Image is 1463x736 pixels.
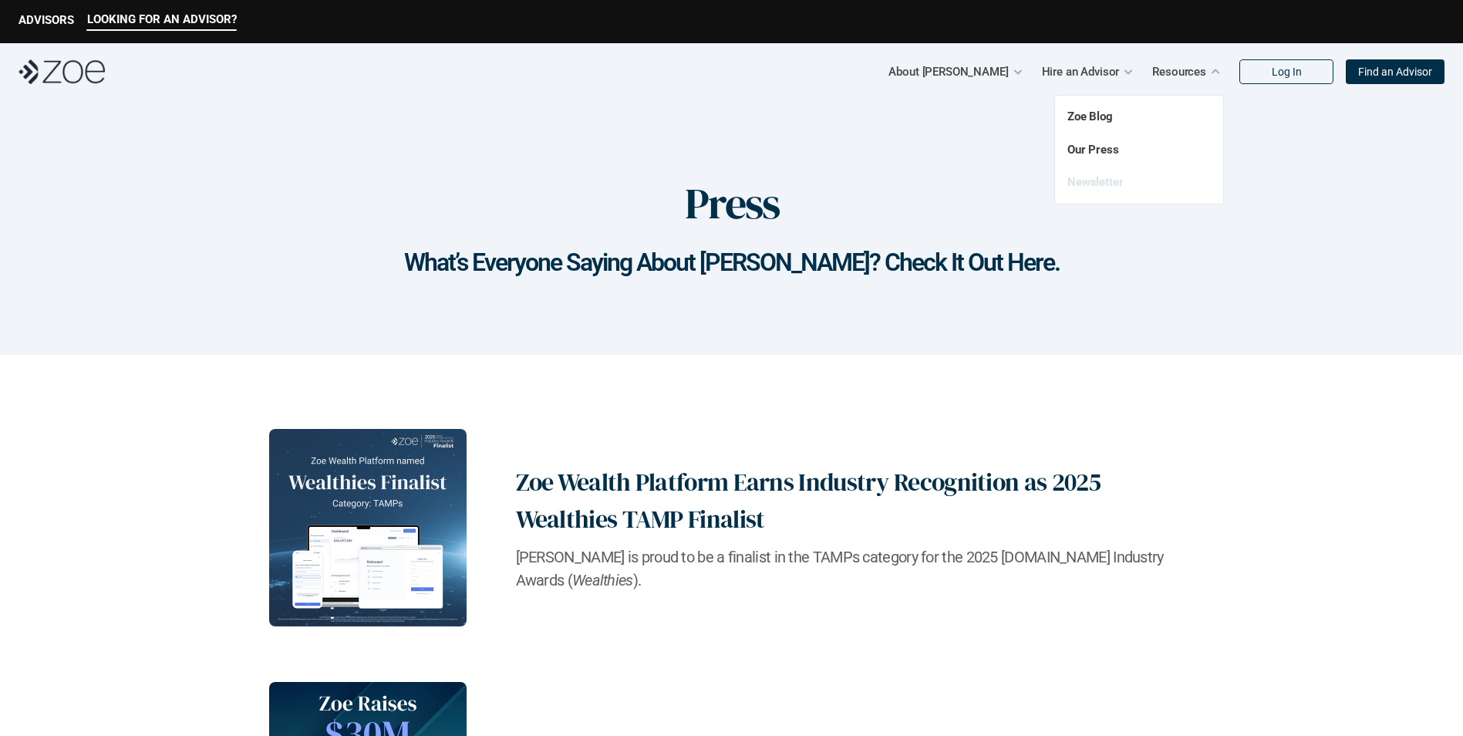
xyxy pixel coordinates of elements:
[1042,60,1120,83] p: Hire an Advisor
[1358,66,1432,79] p: Find an Advisor
[19,13,74,27] p: ADVISORS
[1346,59,1444,84] a: Find an Advisor
[888,60,1008,83] p: About [PERSON_NAME]
[1272,66,1302,79] p: Log In
[685,177,779,229] h1: Press
[31,248,1432,277] h1: What’s Everyone Saying About [PERSON_NAME]? Check It Out Here.
[1239,59,1333,84] a: Log In
[1067,110,1113,123] a: Zoe Blog
[87,12,237,26] p: LOOKING FOR AN ADVISOR?
[1067,175,1124,189] a: Newsletter
[516,464,1195,538] h2: Zoe Wealth Platform Earns Industry Recognition as 2025 Wealthies TAMP Finalist
[1067,143,1119,157] a: Our Press
[1152,60,1206,83] p: Resources
[516,545,1195,592] h2: [PERSON_NAME] is proud to be a finalist in the TAMPs category for the 2025 [DOMAIN_NAME] Industry...
[572,571,633,589] em: Wealthies
[269,429,1195,626] a: Zoe Wealth Platform Earns Industry Recognition as 2025 Wealthies TAMP Finalist[PERSON_NAME] is pr...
